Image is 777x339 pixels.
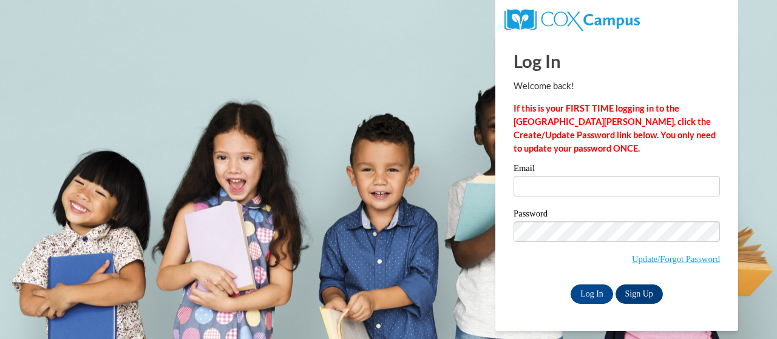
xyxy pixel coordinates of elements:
[514,103,716,153] strong: If this is your FIRST TIME logging in to the [GEOGRAPHIC_DATA][PERSON_NAME], click the Create/Upd...
[632,254,720,264] a: Update/Forgot Password
[514,49,720,73] h1: Log In
[514,79,720,93] p: Welcome back!
[514,209,720,221] label: Password
[616,284,663,304] a: Sign Up
[504,14,640,24] a: COX Campus
[504,9,640,31] img: COX Campus
[514,164,720,176] label: Email
[571,284,613,304] input: Log In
